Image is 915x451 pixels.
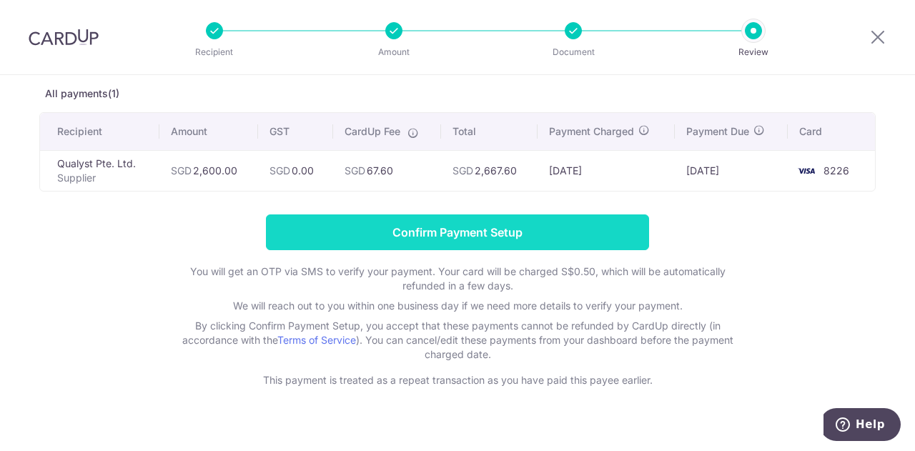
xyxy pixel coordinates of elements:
input: Confirm Payment Setup [266,214,649,250]
td: 67.60 [333,150,441,191]
p: All payments(1) [39,86,876,101]
span: SGD [452,164,473,177]
td: Qualyst Pte. Ltd. [40,150,159,191]
th: GST [258,113,332,150]
td: 2,667.60 [441,150,538,191]
span: CardUp Fee [345,124,400,139]
iframe: Opens a widget where you can find more information [823,408,901,444]
th: Amount [159,113,259,150]
td: 0.00 [258,150,332,191]
p: By clicking Confirm Payment Setup, you accept that these payments cannot be refunded by CardUp di... [172,319,743,362]
img: CardUp [29,29,99,46]
img: <span class="translation_missing" title="translation missing: en.account_steps.new_confirm_form.b... [792,162,821,179]
td: 2,600.00 [159,150,259,191]
p: This payment is treated as a repeat transaction as you have paid this payee earlier. [172,373,743,387]
p: Supplier [57,171,148,185]
span: SGD [345,164,365,177]
p: Amount [341,45,447,59]
th: Total [441,113,538,150]
span: 8226 [823,164,849,177]
th: Recipient [40,113,159,150]
td: [DATE] [675,150,788,191]
p: We will reach out to you within one business day if we need more details to verify your payment. [172,299,743,313]
span: Payment Due [686,124,749,139]
th: Card [788,113,875,150]
span: Payment Charged [549,124,634,139]
p: Review [701,45,806,59]
p: Recipient [162,45,267,59]
td: [DATE] [538,150,675,191]
p: Document [520,45,626,59]
a: Terms of Service [277,334,356,346]
span: SGD [171,164,192,177]
span: SGD [269,164,290,177]
p: You will get an OTP via SMS to verify your payment. Your card will be charged S$0.50, which will ... [172,264,743,293]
